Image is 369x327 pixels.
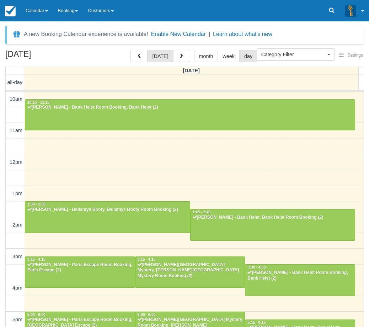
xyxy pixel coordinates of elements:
button: Settings [335,50,367,61]
a: 10:15 - 11:15[PERSON_NAME] - Bank Heist Room Booking, Bank Heist (2) [25,99,355,131]
span: 5:15 - 6:15 [247,321,266,325]
a: 3:15 - 4:15[PERSON_NAME][GEOGRAPHIC_DATA] Mystery, [PERSON_NAME][GEOGRAPHIC_DATA] Mystery Room Bo... [135,256,245,288]
div: [PERSON_NAME][GEOGRAPHIC_DATA] Mystery, [PERSON_NAME][GEOGRAPHIC_DATA] Mystery Room Booking (2) [137,262,243,279]
span: all-day [7,79,22,85]
span: Category Filter [261,51,326,58]
span: 10am [10,96,22,102]
div: [PERSON_NAME] - Bellamys Booty, Bellamys Booty Room Booking (2) [27,207,188,213]
button: [DATE] [147,50,173,62]
span: 10:15 - 11:15 [27,100,49,104]
span: Settings [348,53,363,58]
span: 5pm [12,317,22,322]
a: Learn about what's new [213,31,272,37]
span: 3:30 - 4:30 [247,265,266,269]
span: 3:15 - 4:15 [27,258,46,261]
button: month [194,50,218,62]
img: A3 [345,5,356,16]
button: Category Filter [257,48,335,61]
span: [DATE] [183,68,200,73]
span: 2pm [12,222,22,228]
a: 1:45 - 2:45[PERSON_NAME] - Bank Heist, Bank Heist Room Booking (2) [190,209,355,240]
span: 1:30 - 2:30 [27,202,46,206]
a: 3:30 - 4:30[PERSON_NAME] - Bank Heist Room Booking, Bank Heist (2) [245,264,355,296]
div: [PERSON_NAME] - Bank Heist Room Booking, Bank Heist (2) [27,105,353,110]
div: [PERSON_NAME] - Paris Escape Room Booking, Paris Escape (2) [27,262,133,274]
span: 1pm [12,191,22,196]
div: [PERSON_NAME] - Bank Heist, Bank Heist Room Booking (2) [192,215,353,220]
button: week [218,50,240,62]
span: | [209,31,210,37]
span: 3:15 - 4:15 [138,258,156,261]
button: day [239,50,257,62]
span: 1:45 - 2:45 [193,210,211,214]
div: [PERSON_NAME] - Bank Heist Room Booking, Bank Heist (2) [247,270,353,281]
h2: [DATE] [5,50,95,63]
span: 5:00 - 6:00 [138,313,156,317]
div: A new Booking Calendar experience is available! [24,30,148,38]
a: 1:30 - 2:30[PERSON_NAME] - Bellamys Booty, Bellamys Booty Room Booking (2) [25,201,190,233]
a: 3:15 - 4:15[PERSON_NAME] - Paris Escape Room Booking, Paris Escape (2) [25,256,135,288]
span: 4pm [12,285,22,291]
span: 12pm [10,159,22,165]
span: 11am [10,128,22,133]
img: checkfront-main-nav-mini-logo.png [5,6,16,16]
button: Enable New Calendar [151,31,206,38]
span: 3pm [12,254,22,259]
span: 5:00 - 6:00 [27,313,46,317]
